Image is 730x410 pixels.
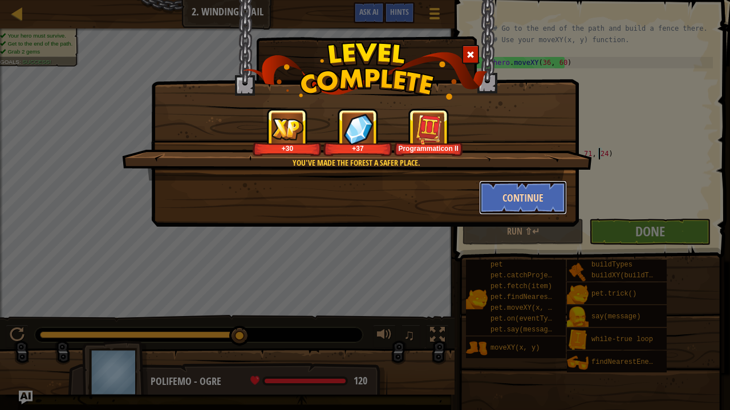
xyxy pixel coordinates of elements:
img: portrait.png [413,113,444,145]
img: reward_icon_xp.png [271,118,303,140]
button: Continue [479,181,567,215]
div: +37 [326,144,390,153]
img: reward_icon_gems.png [343,113,373,145]
img: level_complete.png [243,42,488,100]
div: Programmaticon II [396,144,461,153]
div: You've made the forest a safer place. [176,157,536,169]
div: +30 [255,144,319,153]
